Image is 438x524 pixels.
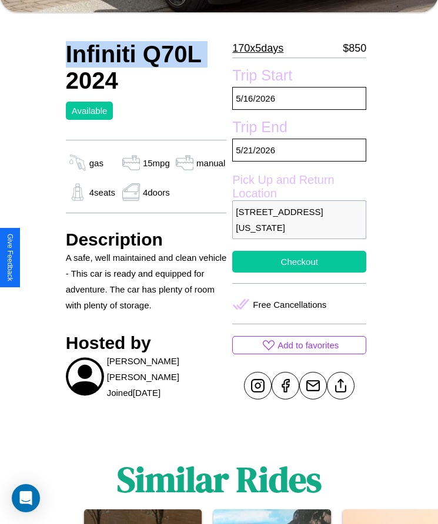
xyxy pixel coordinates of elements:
p: 15 mpg [143,155,170,171]
img: gas [119,183,143,201]
p: manual [196,155,225,171]
p: 5 / 21 / 2026 [232,139,366,162]
img: gas [119,154,143,172]
p: [PERSON_NAME] [PERSON_NAME] [107,353,227,385]
img: gas [66,154,89,172]
div: Give Feedback [6,234,14,281]
div: Open Intercom Messenger [12,484,40,512]
label: Trip End [232,119,366,139]
p: 5 / 16 / 2026 [232,87,366,110]
p: A safe, well maintained and clean vehicle - This car is ready and equipped for adventure. The car... [66,250,227,313]
img: gas [66,183,89,201]
p: 4 seats [89,184,115,200]
p: 4 doors [143,184,170,200]
button: Add to favorites [232,336,366,354]
button: Checkout [232,251,366,273]
p: gas [89,155,103,171]
label: Pick Up and Return Location [232,173,366,200]
label: Trip Start [232,67,366,87]
p: Free Cancellations [253,297,326,313]
p: Available [72,103,108,119]
h2: Infiniti Q70L 2024 [66,41,227,94]
p: [STREET_ADDRESS][US_STATE] [232,200,366,239]
p: Add to favorites [277,337,339,353]
h3: Hosted by [66,333,227,353]
img: gas [173,154,196,172]
p: Joined [DATE] [107,385,161,401]
h1: Similar Rides [117,455,322,503]
p: 170 x 5 days [232,39,283,58]
h3: Description [66,230,227,250]
p: $ 850 [343,39,366,58]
